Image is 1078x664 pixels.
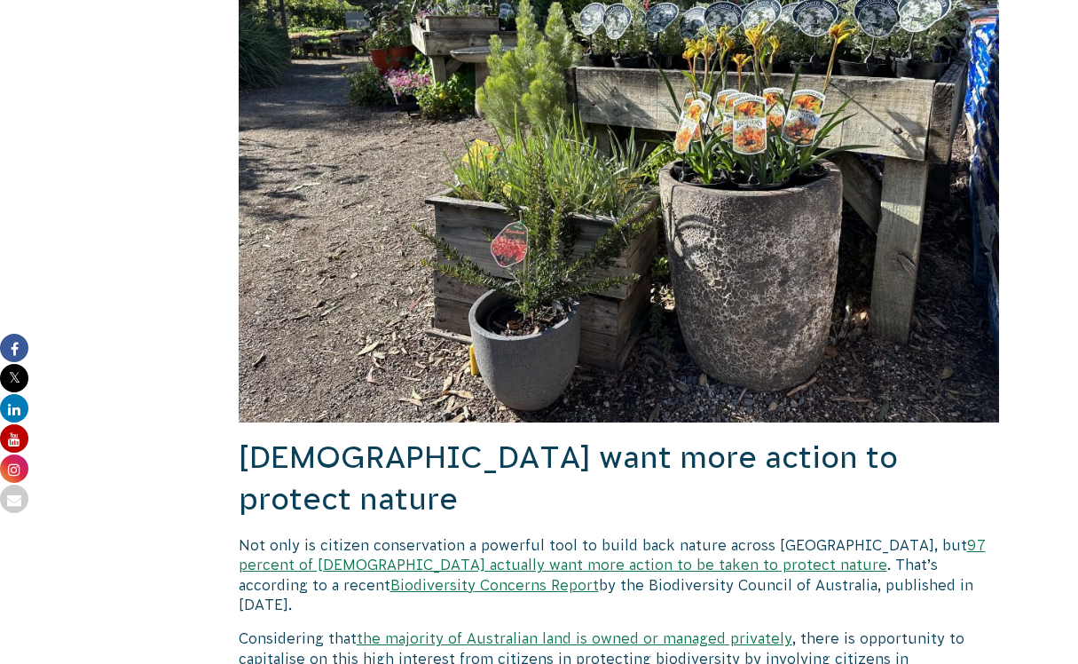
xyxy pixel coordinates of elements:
h2: [DEMOGRAPHIC_DATA] want more action to protect nature [239,437,1000,521]
a: the majority of Australian land is owned or managed privately [357,630,792,646]
a: Biodiversity Concerns Report [390,577,599,593]
p: Not only is citizen conservation a powerful tool to build back nature across [GEOGRAPHIC_DATA], b... [239,535,1000,615]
